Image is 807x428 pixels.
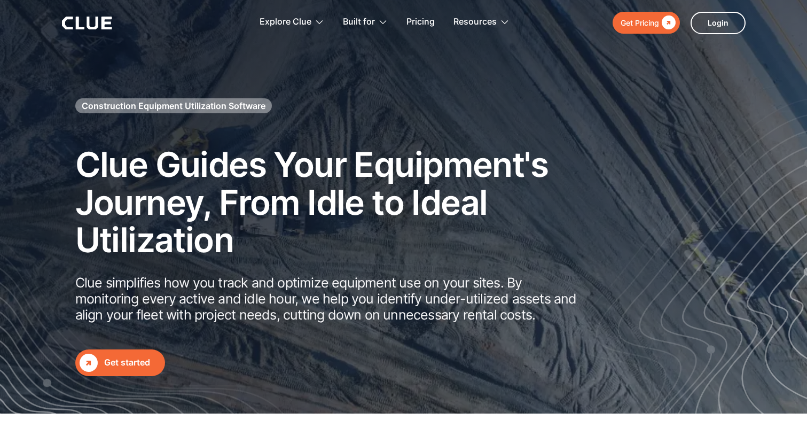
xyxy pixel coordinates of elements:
[613,12,680,34] a: Get Pricing
[75,275,583,323] p: Clue simplifies how you track and optimize equipment use on your sites. By monitoring every activ...
[82,100,265,112] h1: Construction Equipment Utilization Software
[621,16,659,29] div: Get Pricing
[75,349,165,376] a: Get started
[104,356,161,369] div: Get started
[453,5,497,39] div: Resources
[260,5,311,39] div: Explore Clue
[343,5,375,39] div: Built for
[691,12,746,34] a: Login
[406,5,435,39] a: Pricing
[80,354,98,372] div: 
[75,146,583,259] h2: Clue Guides Your Equipment's Journey, From Idle to Ideal Utilization
[659,16,676,29] div: 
